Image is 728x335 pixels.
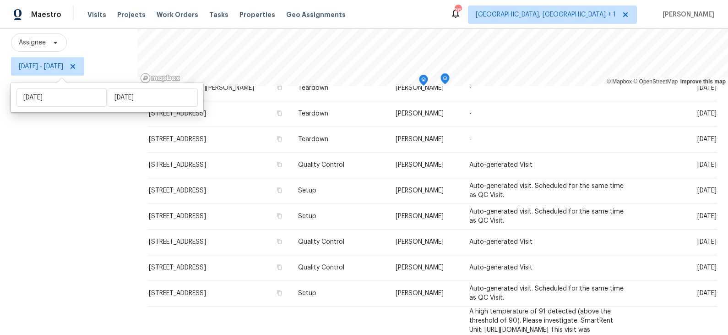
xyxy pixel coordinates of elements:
input: End date [108,88,198,107]
input: Start date [16,88,107,107]
span: - [469,136,472,143]
span: Maestro [31,10,61,19]
span: [DATE] [697,187,717,194]
span: [DATE] [697,264,717,271]
span: Quality Control [298,162,344,168]
a: Improve this map [680,78,726,85]
span: [GEOGRAPHIC_DATA], [GEOGRAPHIC_DATA] + 1 [476,10,616,19]
span: Quality Control [298,264,344,271]
span: Teardown [298,110,328,117]
button: Copy Address [275,83,283,92]
button: Copy Address [275,109,283,117]
button: Copy Address [275,160,283,169]
span: [STREET_ADDRESS] [149,264,206,271]
button: Copy Address [275,135,283,143]
span: Auto-generated visit. Scheduled for the same time as QC Visit. [469,183,624,198]
span: [DATE] [697,136,717,143]
span: [PERSON_NAME] [396,213,444,220]
span: Tasks [209,11,228,18]
span: Visits [87,10,106,19]
span: [DATE] [697,162,717,168]
span: Work Orders [157,10,198,19]
div: Map marker [440,73,450,88]
a: Mapbox [607,78,632,85]
button: Copy Address [275,237,283,246]
button: Copy Address [275,186,283,194]
span: Geo Assignments [286,10,346,19]
span: [PERSON_NAME] [396,239,444,245]
span: [DATE] [697,213,717,220]
button: Copy Address [275,212,283,220]
span: Auto-generated visit. Scheduled for the same time as QC Visit. [469,286,624,301]
a: OpenStreetMap [633,78,678,85]
span: [PERSON_NAME] [396,290,444,297]
span: [STREET_ADDRESS] [149,213,206,220]
span: Assignee [19,38,46,47]
span: Projects [117,10,146,19]
span: Teardown [298,85,328,91]
span: Auto-generated Visit [469,162,532,168]
span: [STREET_ADDRESS] [149,187,206,194]
button: Copy Address [275,289,283,297]
span: Setup [298,290,316,297]
a: Mapbox homepage [140,73,180,83]
span: [PERSON_NAME] [396,110,444,117]
span: Auto-generated visit. Scheduled for the same time as QC Visit. [469,209,624,224]
span: [DATE] [697,239,717,245]
span: [DATE] - [DATE] [19,62,63,71]
span: Auto-generated Visit [469,239,532,245]
span: [DATE] [697,110,717,117]
span: [STREET_ADDRESS] [149,110,206,117]
span: [STREET_ADDRESS] [149,136,206,143]
span: Auto-generated Visit [469,264,532,271]
span: - [469,110,472,117]
span: Quality Control [298,239,344,245]
span: [PERSON_NAME] [396,162,444,168]
span: Teardown [298,136,328,143]
span: Properties [239,10,275,19]
span: Setup [298,213,316,220]
span: [PERSON_NAME] [396,187,444,194]
span: - [469,85,472,91]
span: [DATE] [697,85,717,91]
span: [STREET_ADDRESS] [149,239,206,245]
span: [PERSON_NAME] [659,10,714,19]
span: [PERSON_NAME] [396,264,444,271]
div: 36 [455,5,461,15]
span: [STREET_ADDRESS] [149,162,206,168]
div: Map marker [419,75,428,89]
span: [PERSON_NAME] [396,136,444,143]
span: [PERSON_NAME] [396,85,444,91]
span: [STREET_ADDRESS] [149,290,206,297]
span: [DATE] [697,290,717,297]
span: Setup [298,187,316,194]
button: Copy Address [275,263,283,271]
